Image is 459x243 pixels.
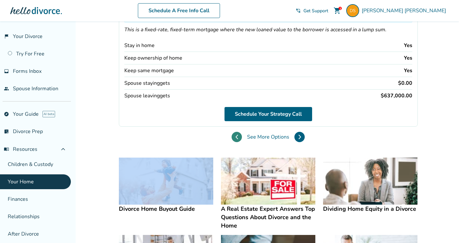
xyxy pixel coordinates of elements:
[323,158,417,205] img: Dividing Home Equity in a Divorce
[138,3,220,18] a: Schedule A Free Info Call
[4,129,9,134] span: list_alt_check
[4,112,9,117] span: explore
[404,42,412,49] div: Yes
[4,146,37,153] span: Resources
[225,107,312,121] a: Schedule Your Strategy Call
[381,92,412,99] div: $637,000.00
[339,7,342,10] div: 1
[404,54,412,62] div: Yes
[323,158,417,213] a: Dividing Home Equity in a DivorceDividing Home Equity in a Divorce
[4,147,9,152] span: menu_book
[323,205,417,213] h4: Dividing Home Equity in a Divorce
[247,133,289,141] span: See More Options
[346,4,359,17] img: dswezey2+portal1@gmail.com
[124,67,174,74] div: Keep same mortgage
[362,7,449,14] span: [PERSON_NAME] [PERSON_NAME]
[427,212,459,243] iframe: Chat Widget
[303,8,328,14] span: Get Support
[124,54,182,62] div: Keep ownership of home
[221,158,315,205] img: A Real Estate Expert Answers Top Questions About Divorce and the Home
[333,7,341,15] span: shopping_cart
[404,67,412,74] div: Yes
[124,92,170,99] div: Spouse leaving gets
[4,86,9,91] span: people
[119,158,213,213] a: Divorce Home Buyout GuideDivorce Home Buyout Guide
[296,8,328,14] a: phone_in_talkGet Support
[221,205,315,230] h4: A Real Estate Expert Answers Top Questions About Divorce and the Home
[59,145,67,153] span: expand_less
[124,80,170,87] div: Spouse staying gets
[398,80,412,87] div: $0.00
[13,68,42,75] span: Forms Inbox
[221,158,315,230] a: A Real Estate Expert Answers Top Questions About Divorce and the HomeA Real Estate Expert Answers...
[119,158,213,205] img: Divorce Home Buyout Guide
[124,25,412,34] p: This is a fixed-rate, fixed-term mortgage where the new loaned value to the borrower is accessed ...
[43,111,55,117] span: AI beta
[296,8,301,13] span: phone_in_talk
[124,42,155,49] div: Stay in home
[4,34,9,39] span: flag_2
[119,205,213,213] h4: Divorce Home Buyout Guide
[4,69,9,74] span: inbox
